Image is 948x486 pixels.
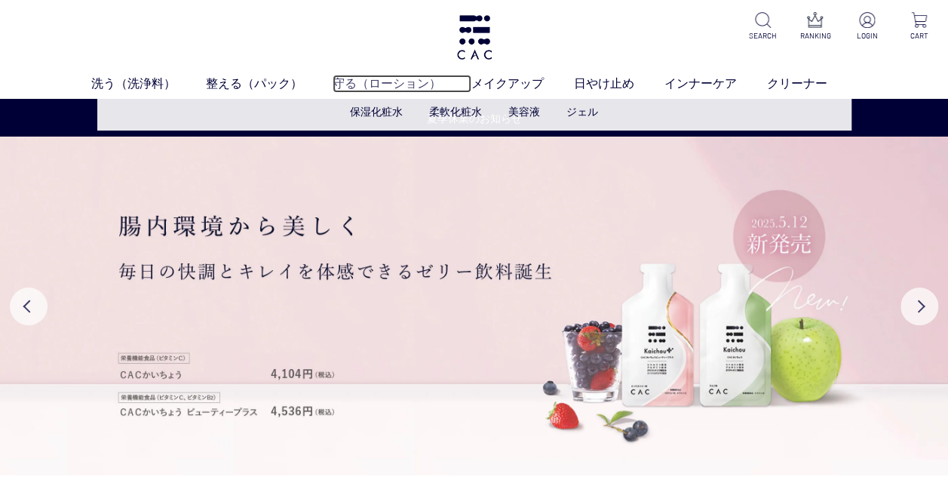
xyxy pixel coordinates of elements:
[206,75,333,93] a: 整える（パック）
[903,12,936,42] a: CART
[566,106,598,118] a: ジェル
[471,75,574,93] a: メイクアップ
[91,75,206,93] a: 洗う（洗浄料）
[574,75,664,93] a: 日やけ止め
[333,75,471,93] a: 守る（ローション）
[429,106,482,118] a: 柔軟化粧水
[851,12,884,42] a: LOGIN
[851,30,884,42] p: LOGIN
[455,15,494,60] img: logo
[747,12,780,42] a: SEARCH
[767,75,857,93] a: クリーナー
[747,30,780,42] p: SEARCH
[799,12,832,42] a: RANKING
[350,106,403,118] a: 保湿化粧水
[508,106,540,118] a: 美容液
[799,30,832,42] p: RANKING
[900,288,938,325] button: Next
[10,288,48,325] button: Previous
[903,30,936,42] p: CART
[664,75,767,93] a: インナーケア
